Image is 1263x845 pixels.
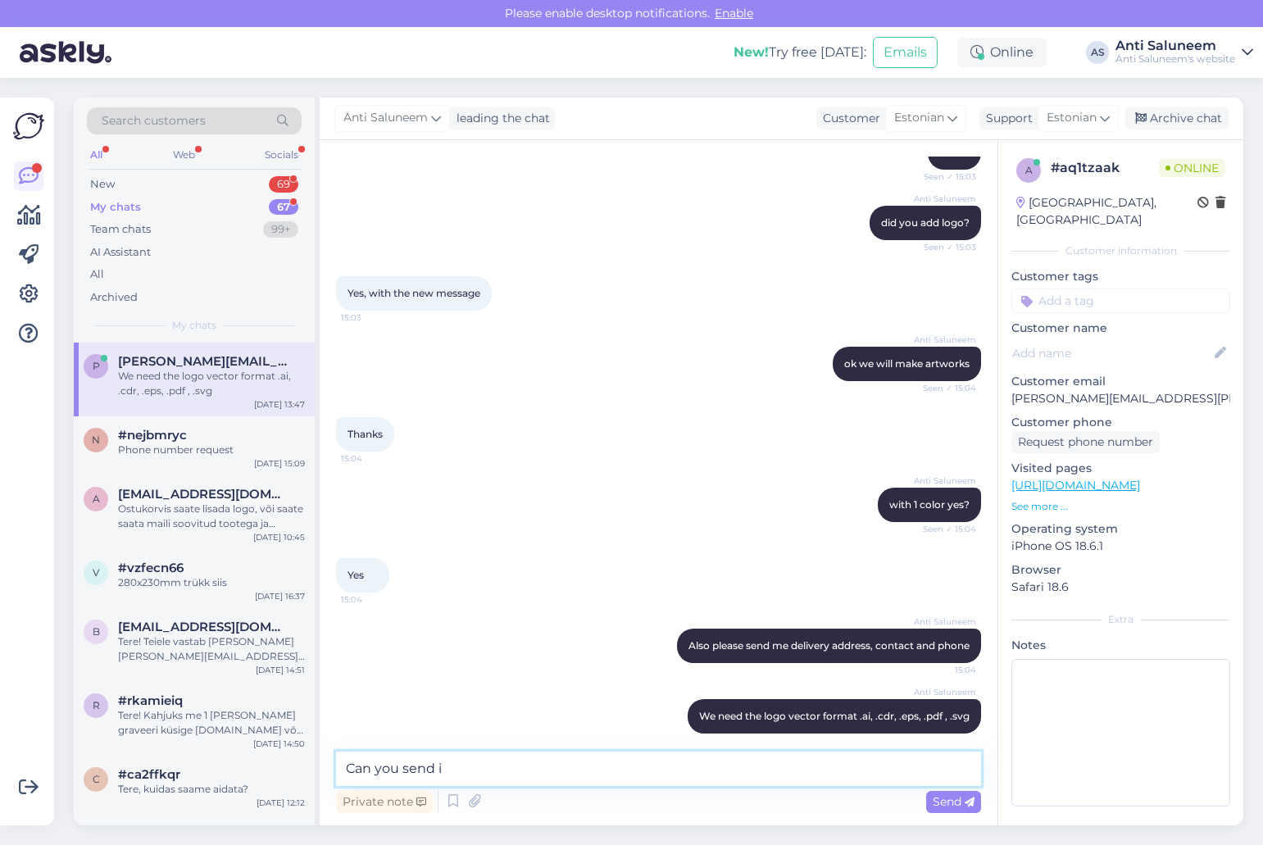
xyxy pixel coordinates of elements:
[1011,320,1230,337] p: Customer name
[1012,344,1211,362] input: Add name
[257,797,305,809] div: [DATE] 12:12
[269,176,298,193] div: 69
[172,318,216,333] span: My chats
[1011,637,1230,654] p: Notes
[343,109,428,127] span: Anti Saluneem
[13,111,44,142] img: Askly Logo
[1011,390,1230,407] p: [PERSON_NAME][EMAIL_ADDRESS][PERSON_NAME][DOMAIN_NAME]
[1047,109,1097,127] span: Estonian
[118,487,288,502] span: aila.patrason@gmail.com
[688,639,970,652] span: Also please send me delivery address, contact and phone
[915,523,976,535] span: Seen ✓ 15:04
[914,193,976,205] span: Anti Saluneem
[915,664,976,676] span: 15:04
[118,634,305,664] div: Tere! Teiele vastab [PERSON_NAME] [PERSON_NAME][EMAIL_ADDRESS][DOMAIN_NAME]
[844,357,970,370] span: ok we will make artworks
[881,216,970,229] span: did you add logo?
[1011,243,1230,258] div: Customer information
[118,782,305,797] div: Tere, kuidas saame aidata?
[256,664,305,676] div: [DATE] 14:51
[90,244,151,261] div: AI Assistant
[93,360,100,372] span: p
[336,791,433,813] div: Private note
[734,44,769,60] b: New!
[873,37,938,68] button: Emails
[93,566,99,579] span: v
[341,311,402,324] span: 15:03
[1011,520,1230,538] p: Operating system
[348,428,383,440] span: Thanks
[118,428,187,443] span: #nejbmryc
[816,110,880,127] div: Customer
[710,6,758,20] span: Enable
[253,738,305,750] div: [DATE] 14:50
[170,144,198,166] div: Web
[894,109,944,127] span: Estonian
[348,287,480,299] span: Yes, with the new message
[1115,39,1235,52] div: Anti Saluneem
[1011,460,1230,477] p: Visited pages
[90,266,104,283] div: All
[734,43,866,62] div: Try free [DATE]:
[118,620,288,634] span: business@luxorr.io
[1025,164,1033,176] span: a
[348,569,364,581] span: Yes
[1125,107,1229,129] div: Archive chat
[1011,431,1160,453] div: Request phone number
[915,734,976,747] span: 15:05
[1011,561,1230,579] p: Browser
[254,398,305,411] div: [DATE] 13:47
[118,502,305,531] div: Ostukorvis saate lisada logo, või saate saata maili soovitud tootega ja logoga [EMAIL_ADDRESS][DO...
[102,112,206,129] span: Search customers
[1086,41,1109,64] div: AS
[915,382,976,394] span: Seen ✓ 15:04
[1016,194,1197,229] div: [GEOGRAPHIC_DATA], [GEOGRAPHIC_DATA]
[253,531,305,543] div: [DATE] 10:45
[979,110,1033,127] div: Support
[933,794,975,809] span: Send
[118,443,305,457] div: Phone number request
[1011,499,1230,514] p: See more ...
[90,289,138,306] div: Archived
[957,38,1047,67] div: Online
[1011,579,1230,596] p: Safari 18.6
[87,144,106,166] div: All
[254,457,305,470] div: [DATE] 15:09
[914,686,976,698] span: Anti Saluneem
[118,369,305,398] div: We need the logo vector format .ai, .cdr, .eps, .pdf , .svg
[92,434,100,446] span: n
[118,708,305,738] div: Tere! Kahjuks me 1 [PERSON_NAME] graveeri küsige [DOMAIN_NAME] või [DOMAIN_NAME]
[261,144,302,166] div: Socials
[118,767,180,782] span: #ca2ffkqr
[93,699,100,711] span: r
[914,616,976,628] span: Anti Saluneem
[1011,268,1230,285] p: Customer tags
[341,452,402,465] span: 15:04
[90,221,151,238] div: Team chats
[1011,373,1230,390] p: Customer email
[90,199,141,216] div: My chats
[93,773,100,785] span: c
[93,493,100,505] span: a
[1051,158,1159,178] div: # aq1tzaak
[915,241,976,253] span: Seen ✓ 15:03
[1011,538,1230,555] p: iPhone OS 18.6.1
[255,590,305,602] div: [DATE] 16:37
[914,334,976,346] span: Anti Saluneem
[1115,52,1235,66] div: Anti Saluneem's website
[118,693,183,708] span: #rkamieiq
[889,498,970,511] span: with 1 color yes?
[118,575,305,590] div: 280x230mm trükk siis
[1011,478,1140,493] a: [URL][DOMAIN_NAME]
[914,475,976,487] span: Anti Saluneem
[1115,39,1253,66] a: Anti SaluneemAnti Saluneem's website
[1011,288,1230,313] input: Add a tag
[1159,159,1225,177] span: Online
[118,561,184,575] span: #vzfecn66
[93,625,100,638] span: b
[336,752,981,786] textarea: Can you send i
[1011,612,1230,627] div: Extra
[699,710,970,722] span: We need the logo vector format .ai, .cdr, .eps, .pdf , .svg
[450,110,550,127] div: leading the chat
[263,221,298,238] div: 99+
